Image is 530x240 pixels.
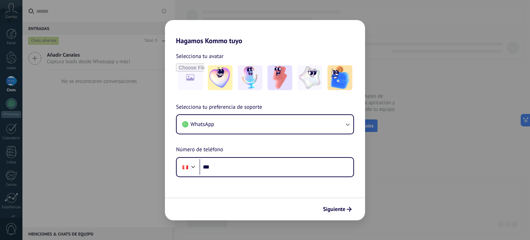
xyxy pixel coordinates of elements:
button: WhatsApp [177,115,353,134]
span: WhatsApp [190,121,214,128]
img: -4.jpeg [297,65,322,90]
button: Siguiente [320,203,355,215]
img: -5.jpeg [327,65,352,90]
img: -1.jpeg [208,65,233,90]
img: -3.jpeg [267,65,292,90]
div: Peru: + 51 [179,160,192,174]
img: -2.jpeg [238,65,263,90]
span: Número de teléfono [176,145,223,154]
span: Selecciona tu preferencia de soporte [176,103,262,112]
h2: Hagamos Kommo tuyo [165,20,365,45]
span: Selecciona tu avatar [176,52,224,61]
span: Siguiente [323,207,345,212]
